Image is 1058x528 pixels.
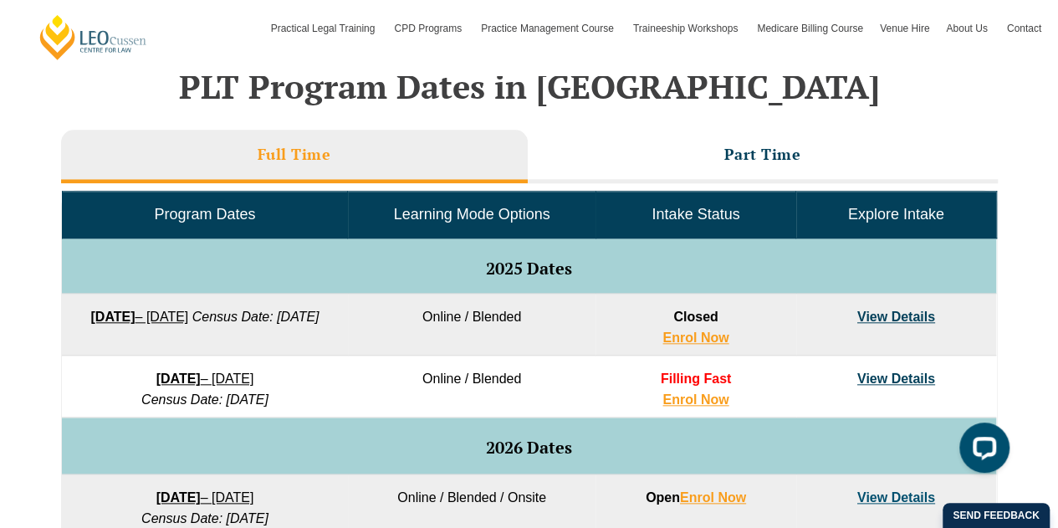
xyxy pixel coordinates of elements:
[348,294,595,356] td: Online / Blended
[473,4,625,53] a: Practice Management Course
[156,372,254,386] a: [DATE]– [DATE]
[625,4,749,53] a: Traineeship Workshops
[348,356,595,418] td: Online / Blended
[646,490,746,505] strong: Open
[90,310,135,324] strong: [DATE]
[661,372,731,386] span: Filling Fast
[154,206,255,223] span: Program Dates
[141,392,268,407] em: Census Date: [DATE]
[394,206,550,223] span: Learning Mode Options
[724,145,801,164] h3: Part Time
[156,372,201,386] strong: [DATE]
[857,372,935,386] a: View Details
[999,4,1050,53] a: Contact
[680,490,746,505] a: Enrol Now
[156,490,201,505] strong: [DATE]
[848,206,944,223] span: Explore Intake
[258,145,331,164] h3: Full Time
[652,206,739,223] span: Intake Status
[662,392,728,407] a: Enrol Now
[857,310,935,324] a: View Details
[946,416,1016,486] iframe: LiveChat chat widget
[871,4,938,53] a: Venue Hire
[38,13,149,61] a: [PERSON_NAME] Centre for Law
[386,4,473,53] a: CPD Programs
[90,310,188,324] a: [DATE]– [DATE]
[486,436,572,459] span: 2026 Dates
[857,490,935,505] a: View Details
[673,310,718,324] span: Closed
[192,310,319,324] em: Census Date: [DATE]
[263,4,386,53] a: Practical Legal Training
[662,331,728,345] a: Enrol Now
[938,4,998,53] a: About Us
[486,257,572,279] span: 2025 Dates
[749,4,871,53] a: Medicare Billing Course
[156,490,254,505] a: [DATE]– [DATE]
[53,68,1006,105] h2: PLT Program Dates in [GEOGRAPHIC_DATA]
[141,511,268,525] em: Census Date: [DATE]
